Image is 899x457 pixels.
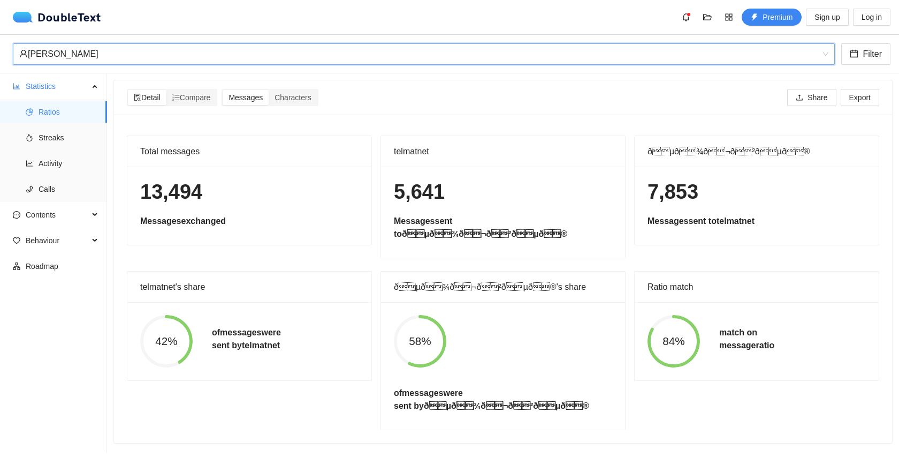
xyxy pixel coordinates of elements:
button: Log in [853,9,890,26]
span: Behaviour [26,230,89,251]
div: Total messages [140,136,359,167]
span: bell [678,13,694,21]
span: heart [13,237,20,244]
span: Filter [863,47,882,61]
span: Premium [763,11,793,23]
span: folder-open [699,13,715,21]
span: Activity [39,153,98,174]
div: telmatnet [394,136,612,167]
span: Log in [862,11,882,23]
button: bell [677,9,695,26]
span: fire [26,134,33,141]
span: bar-chart [13,83,20,90]
h5: match on message ratio [719,326,774,352]
span: file-search [134,94,141,101]
span: Sign up [814,11,840,23]
div: [PERSON_NAME] [19,44,819,64]
span: Messages [228,93,263,102]
span: thunderbolt [751,13,758,22]
span: 𝓵𝓾𝓬𝓲𝓵𝓮 [19,44,828,64]
span: Detail [134,93,161,102]
button: thunderboltPremium [742,9,802,26]
img: logo [13,12,37,23]
h1: 13,494 [140,179,359,205]
button: appstore [720,9,737,26]
span: Statistics [26,76,89,97]
span: Export [849,92,871,103]
span: pie-chart [26,108,33,116]
span: Roadmap [26,256,98,277]
div: Ratio match [647,272,866,302]
span: user [19,49,28,58]
span: upload [796,94,803,102]
button: folder-open [699,9,716,26]
span: Calls [39,178,98,200]
button: uploadShare [787,89,836,106]
a: logoDoubleText [13,12,101,23]
h1: 5,641 [394,179,612,205]
h5: of messages were sent by telmatnet [212,326,281,352]
span: Streaks [39,127,98,148]
button: Export [841,89,879,106]
span: Ratios [39,101,98,123]
span: message [13,211,20,219]
div: telmatnet's share [140,272,359,302]
span: Characters [275,93,311,102]
div: ðµð¾ð¬ð²ðµð®'s share [394,272,612,302]
span: ordered-list [172,94,180,101]
h5: Messages sent to ðµð¾ð¬ð²ðµð® [394,215,612,241]
span: Contents [26,204,89,226]
span: Share [807,92,827,103]
span: appstore [721,13,737,21]
span: phone [26,185,33,193]
div: DoubleText [13,12,101,23]
span: 84% [647,336,700,347]
span: calendar [850,49,858,59]
span: line-chart [26,160,33,167]
h5: Messages sent to telmatnet [647,215,866,228]
h5: of messages were sent by ðµð¾ð¬ð²ðµð® [394,387,589,413]
span: Compare [172,93,211,102]
span: 58% [394,336,446,347]
h1: 7,853 [647,179,866,205]
button: calendarFilter [841,43,890,65]
span: apartment [13,263,20,270]
span: 42% [140,336,193,347]
h5: Messages exchanged [140,215,359,228]
button: Sign up [806,9,848,26]
div: ðµð¾ð¬ð²ðµð® [647,136,866,167]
